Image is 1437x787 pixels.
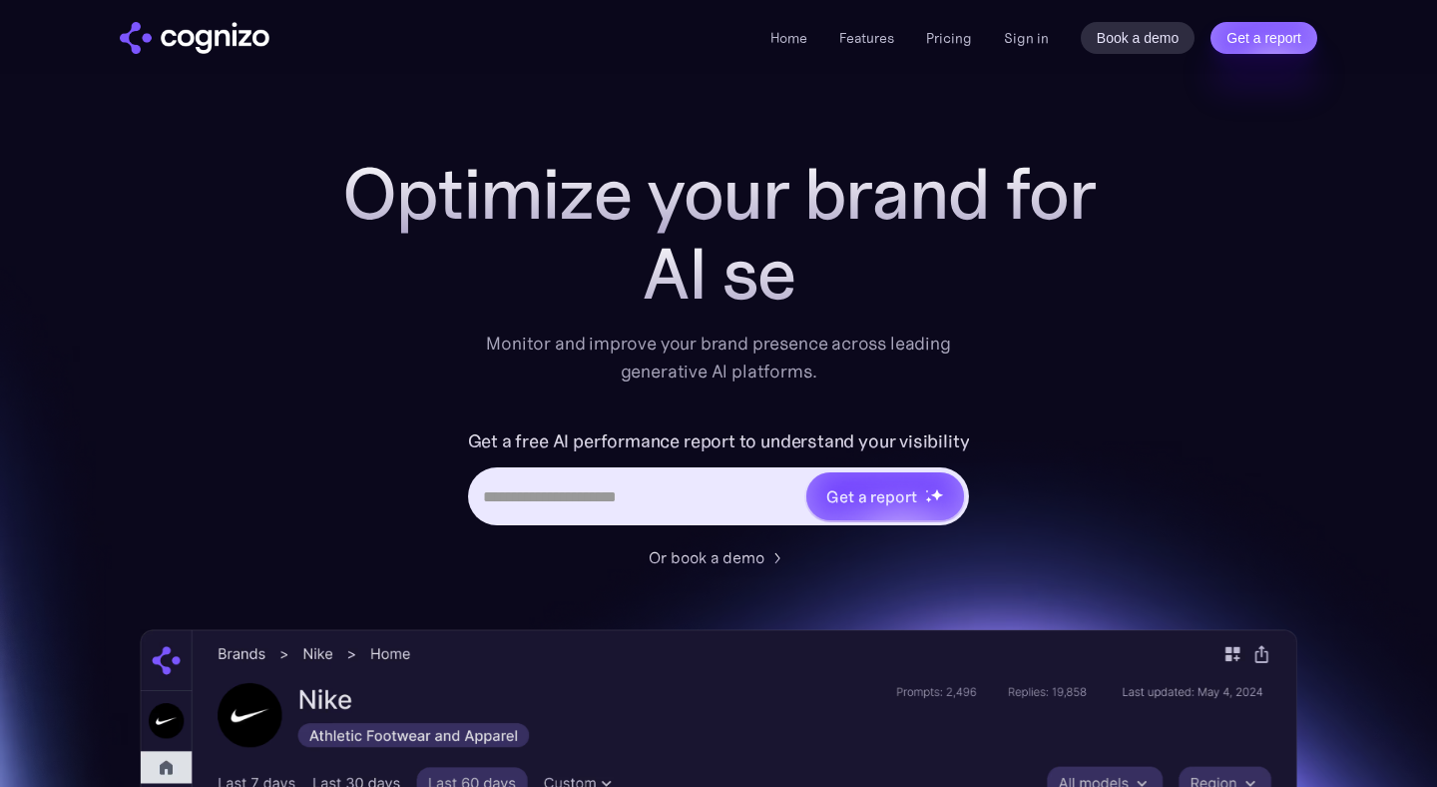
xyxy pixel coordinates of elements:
a: Or book a demo [649,545,788,569]
div: Or book a demo [649,545,764,569]
img: star [925,489,928,492]
img: cognizo logo [120,22,269,54]
a: Book a demo [1081,22,1196,54]
a: Features [839,29,894,47]
a: Sign in [1004,26,1049,50]
img: star [930,488,943,501]
a: Get a report [1210,22,1317,54]
a: Get a reportstarstarstar [804,470,966,522]
div: Monitor and improve your brand presence across leading generative AI platforms. [473,330,964,386]
a: Home [770,29,807,47]
img: star [925,496,932,503]
a: home [120,22,269,54]
form: Hero URL Input Form [468,425,970,535]
h1: Optimize your brand for [319,154,1118,234]
div: Get a report [826,484,916,508]
label: Get a free AI performance report to understand your visibility [468,425,970,457]
div: AI se [319,234,1118,314]
a: Pricing [926,29,972,47]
